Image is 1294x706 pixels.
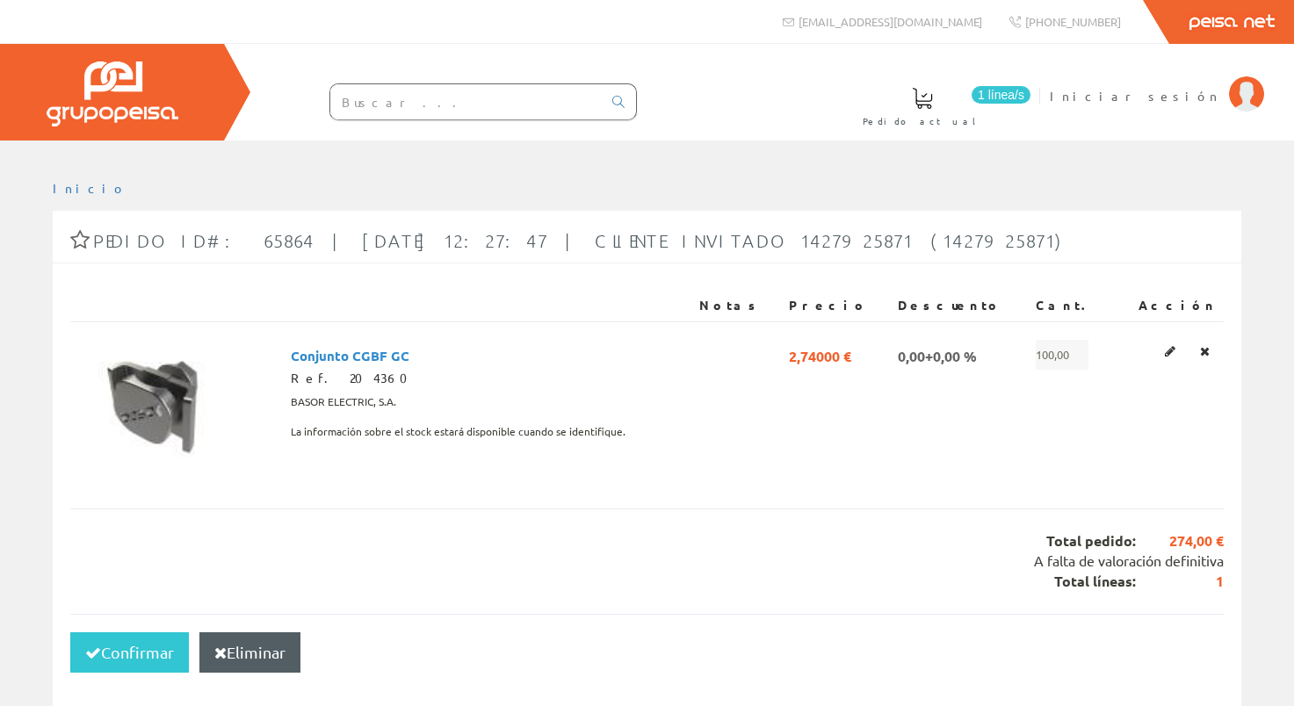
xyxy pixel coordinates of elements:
span: 0,00+0,00 % [898,340,977,370]
span: Iniciar sesión [1050,87,1220,104]
div: Ref. 204360 [291,370,685,387]
a: Inicio [53,180,127,196]
a: Editar [1160,340,1181,363]
button: Confirmar [70,632,189,673]
span: Pedido ID#: 65864 | [DATE] 12:27:47 | Cliente Invitado 1427925871 (1427925871) [93,230,1068,251]
span: 1 línea/s [972,86,1030,104]
span: 274,00 € [1136,531,1224,551]
th: Precio [782,290,891,321]
span: La información sobre el stock estará disponible cuando se identifique. [291,417,625,447]
a: Eliminar [1195,340,1215,363]
button: Eliminar [199,632,300,673]
th: Acción [1116,290,1224,321]
span: 1 [1136,572,1224,592]
img: Foto artículo Conjunto CGBF GC (192x143.62204724409) [77,340,246,466]
a: 1 línea/s Pedido actual [845,73,1035,137]
input: Buscar ... [330,84,602,119]
span: [EMAIL_ADDRESS][DOMAIN_NAME] [799,14,982,29]
span: 100,00 [1036,340,1088,370]
span: BASOR ELECTRIC, S.A. [291,387,396,417]
span: 2,74000 € [789,340,851,370]
span: A falta de valoración definitiva [1034,551,1224,569]
th: Cant. [1029,290,1116,321]
span: Conjunto CGBF GC [291,340,409,370]
img: Grupo Peisa [47,61,178,126]
span: [PHONE_NUMBER] [1025,14,1121,29]
th: Notas [692,290,782,321]
div: Total pedido: Total líneas: [70,508,1224,615]
span: Pedido actual [863,112,982,130]
a: Iniciar sesión [1050,73,1264,90]
th: Descuento [891,290,1029,321]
